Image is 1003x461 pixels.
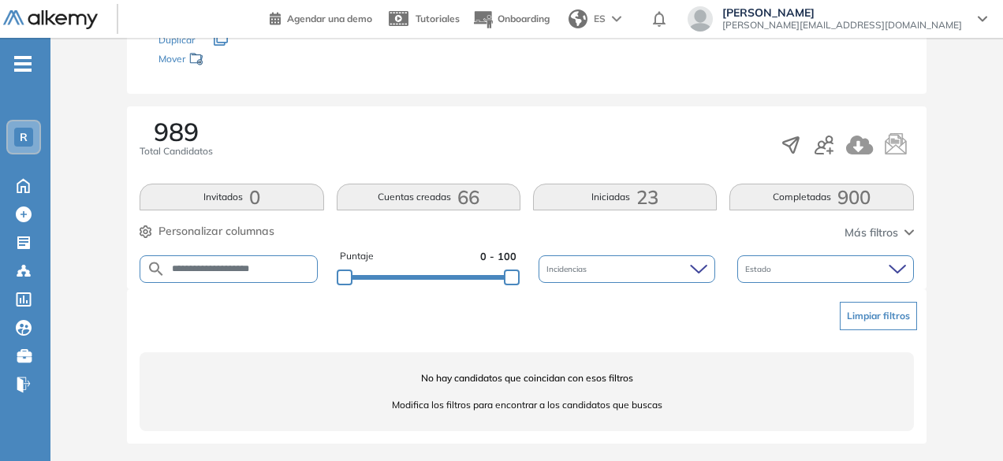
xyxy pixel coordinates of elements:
span: Personalizar columnas [158,223,274,240]
button: Personalizar columnas [140,223,274,240]
button: Iniciadas23 [533,184,717,210]
span: R [20,131,28,143]
span: Onboarding [498,13,550,24]
a: Agendar una demo [270,8,372,27]
img: world [569,9,587,28]
span: 989 [154,119,199,144]
button: Más filtros [845,225,914,241]
div: Incidencias [539,255,715,283]
img: arrow [612,16,621,22]
span: Tutoriales [416,13,460,24]
button: Cuentas creadas66 [337,184,520,210]
button: Onboarding [472,2,550,36]
span: Modifica los filtros para encontrar a los candidatos que buscas [140,398,913,412]
div: Estado [737,255,914,283]
span: Más filtros [845,225,898,241]
span: Total Candidatos [140,144,213,158]
span: No hay candidatos que coincidan con esos filtros [140,371,913,385]
button: Invitados0 [140,184,323,210]
span: 0 - 100 [480,249,516,264]
button: Completadas900 [729,184,913,210]
div: Mover [158,46,316,75]
span: Estado [745,263,774,275]
span: ES [594,12,606,26]
span: Incidencias [546,263,590,275]
img: SEARCH_ALT [147,259,166,279]
span: [PERSON_NAME] [722,6,962,19]
span: Puntaje [340,249,374,264]
img: Logo [3,10,98,30]
button: Limpiar filtros [840,302,917,330]
span: Duplicar [158,34,195,46]
i: - [14,62,32,65]
span: [PERSON_NAME][EMAIL_ADDRESS][DOMAIN_NAME] [722,19,962,32]
span: Agendar una demo [287,13,372,24]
